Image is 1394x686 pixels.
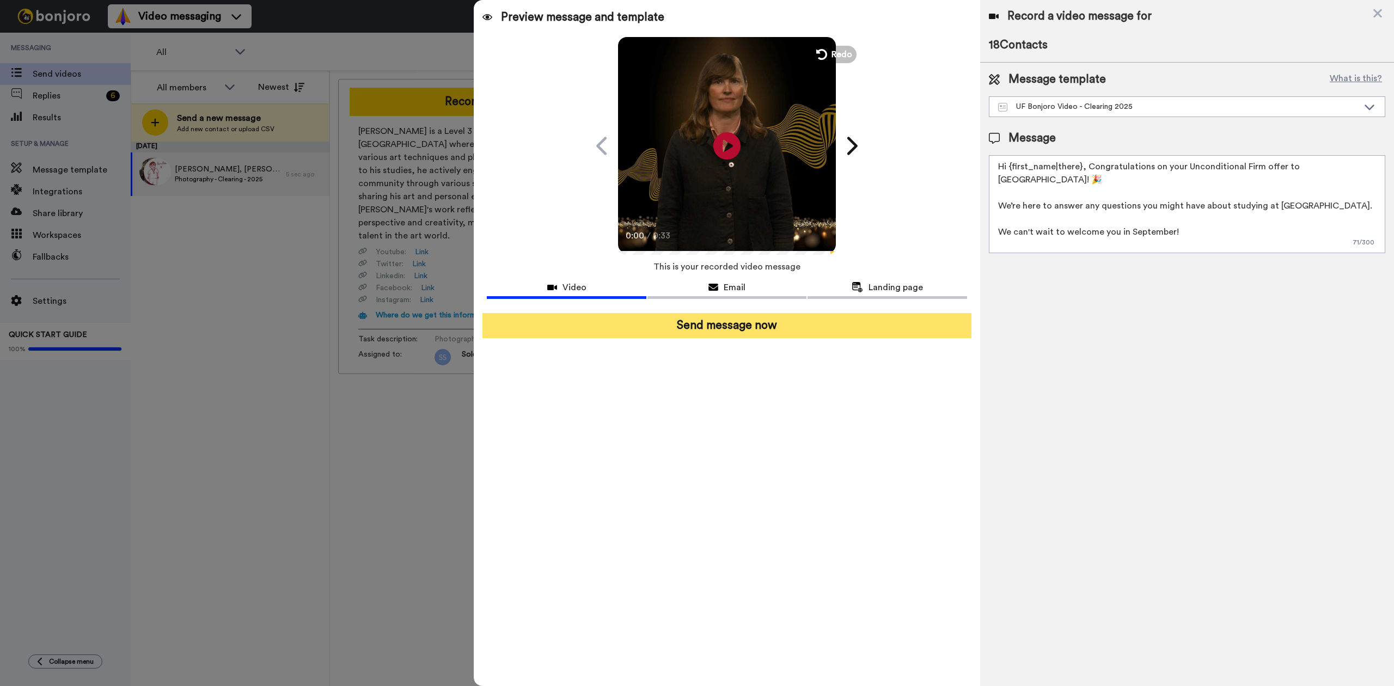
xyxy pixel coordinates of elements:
span: Message [1008,130,1056,146]
textarea: Hi {first_name|there}, Congratulations on your Unconditional Firm offer to [GEOGRAPHIC_DATA]! 🎉 W... [989,155,1385,253]
span: Email [724,281,745,294]
div: UF Bonjoro Video - Clearing 2025 [998,101,1359,112]
span: Video [563,281,586,294]
span: / [647,229,651,242]
button: Send message now [482,313,971,338]
span: Message template [1008,71,1106,88]
span: 0:33 [653,229,672,242]
img: Message-temps.svg [998,103,1007,112]
span: Landing page [869,281,923,294]
button: What is this? [1326,71,1385,88]
span: This is your recorded video message [653,255,800,279]
span: 0:00 [626,229,645,242]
